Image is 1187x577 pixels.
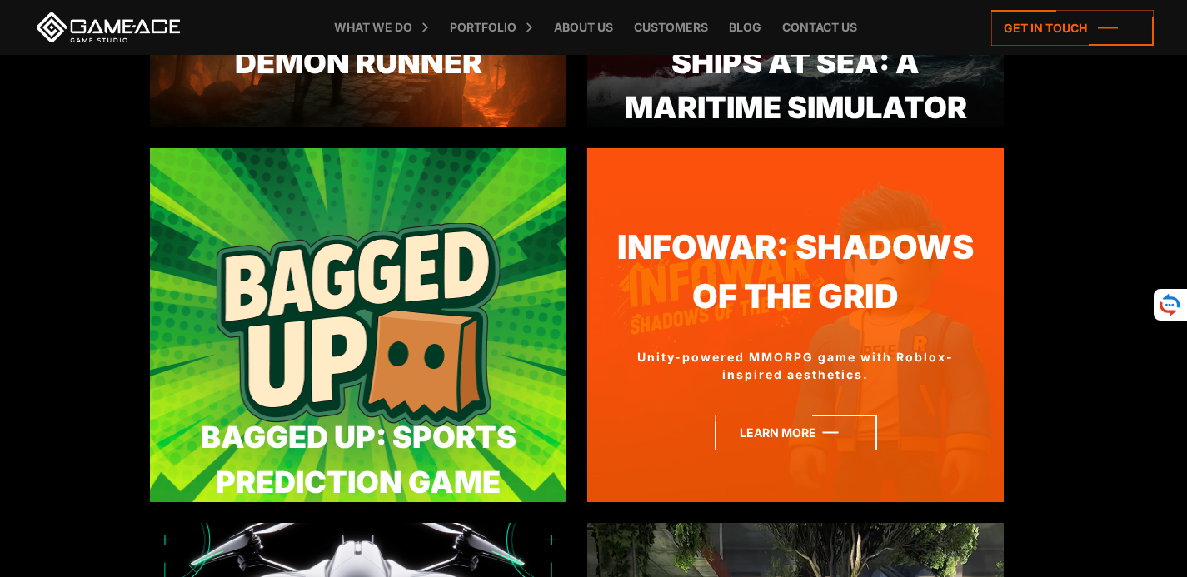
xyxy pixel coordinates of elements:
img: Bagged up preview img [150,148,566,502]
div: Demon Runner [150,40,566,85]
a: Infowar: Shadowsof the Grid [587,223,1004,322]
div: Unity-powered MMORPG game with Roblox-inspired aesthetics. [587,348,1004,383]
div: Ships At Sea: A Maritime Simulator [587,40,1004,130]
div: Bagged Up: Sports Prediction Game [150,415,566,505]
a: Learn more [715,415,877,450]
a: Get in touch [991,10,1154,46]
